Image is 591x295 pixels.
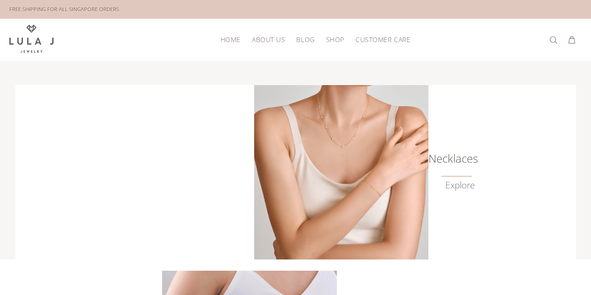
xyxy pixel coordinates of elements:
[350,32,410,47] a: Customer Care
[326,36,344,43] span: Shop
[215,32,246,47] a: HOME
[254,85,428,259] img: Lula J Gold Necklaces Collection
[356,36,410,43] span: Customer Care
[252,36,285,43] span: About Us
[296,36,314,43] span: Blog
[291,32,320,47] a: Blog
[445,180,475,191] a: Explore
[246,32,291,47] a: About Us
[320,32,350,47] a: Shop
[9,4,119,14] div: FREE SHIPPING FOR ALL SINGAPORE ORDERS
[221,36,241,43] span: HOME
[428,154,475,163] h6: Necklaces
